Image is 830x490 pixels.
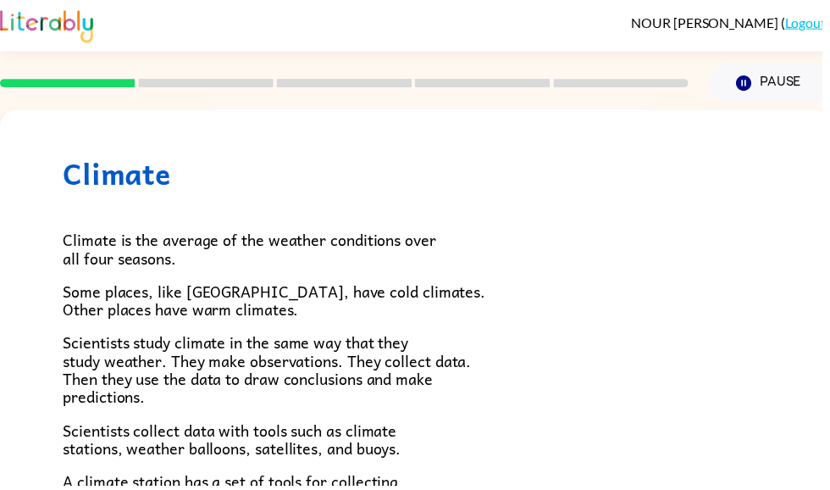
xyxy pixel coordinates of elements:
span: NOUR [PERSON_NAME] [638,14,788,31]
span: Scientists study climate in the same way that they study weather. They make observations. They co... [64,333,476,413]
span: Some places, like [GEOGRAPHIC_DATA], have cold climates. Other places have warm climates. [64,281,490,325]
span: Scientists collect data with tools such as climate stations, weather balloons, satellites, and bu... [64,422,405,465]
h1: Climate [64,158,775,192]
span: Climate is the average of the weather conditions over all four seasons. [64,230,440,273]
